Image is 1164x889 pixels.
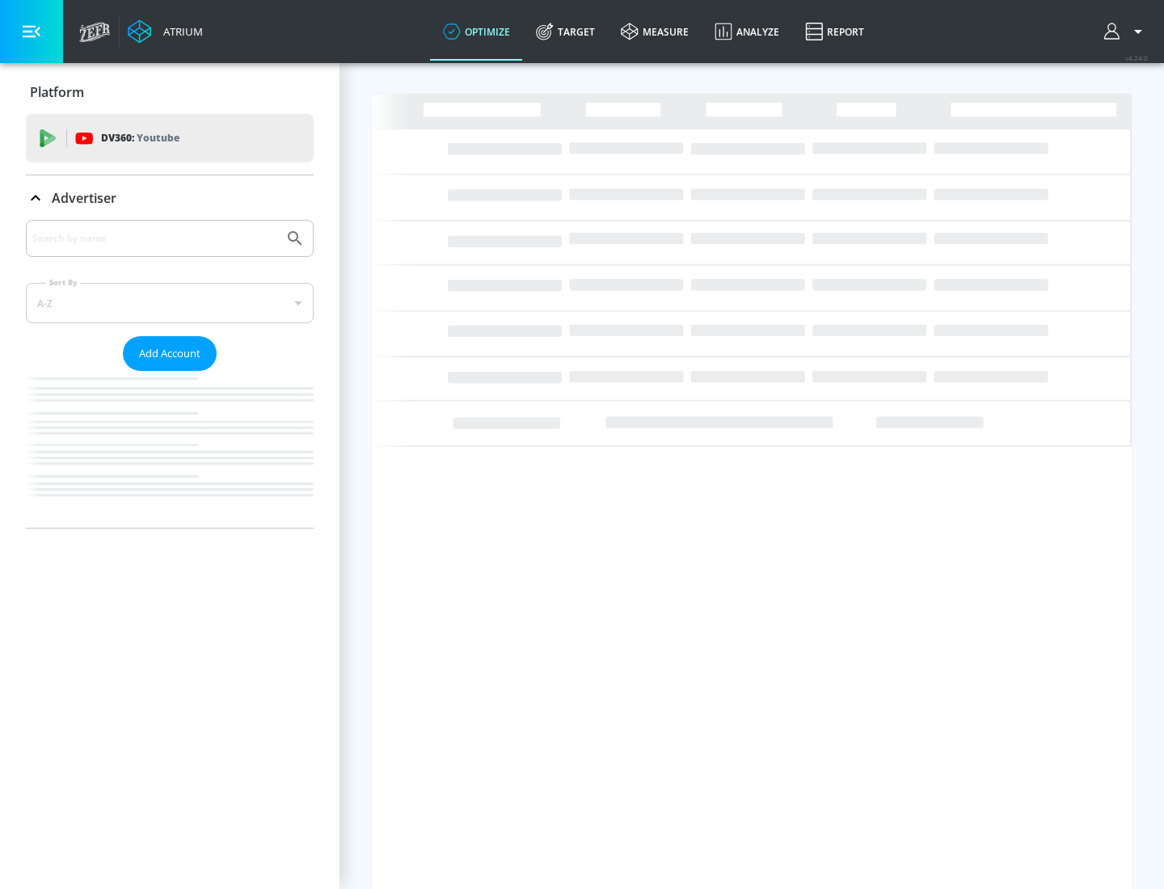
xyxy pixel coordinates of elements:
div: Atrium [157,24,203,39]
div: A-Z [26,283,314,323]
a: Target [523,2,608,61]
label: Sort By [46,277,81,288]
input: Search by name [32,228,277,249]
a: measure [608,2,702,61]
a: Analyze [702,2,792,61]
a: optimize [430,2,523,61]
p: Platform [30,83,84,101]
div: Platform [26,70,314,115]
button: Add Account [123,336,217,371]
p: Advertiser [52,189,116,207]
p: Youtube [137,129,179,146]
p: DV360: [101,129,179,147]
nav: list of Advertiser [26,371,314,528]
div: Advertiser [26,220,314,528]
a: Atrium [128,19,203,44]
span: v 4.24.0 [1125,53,1148,62]
div: DV360: Youtube [26,114,314,162]
a: Report [792,2,877,61]
div: Advertiser [26,175,314,221]
span: Add Account [139,344,200,363]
